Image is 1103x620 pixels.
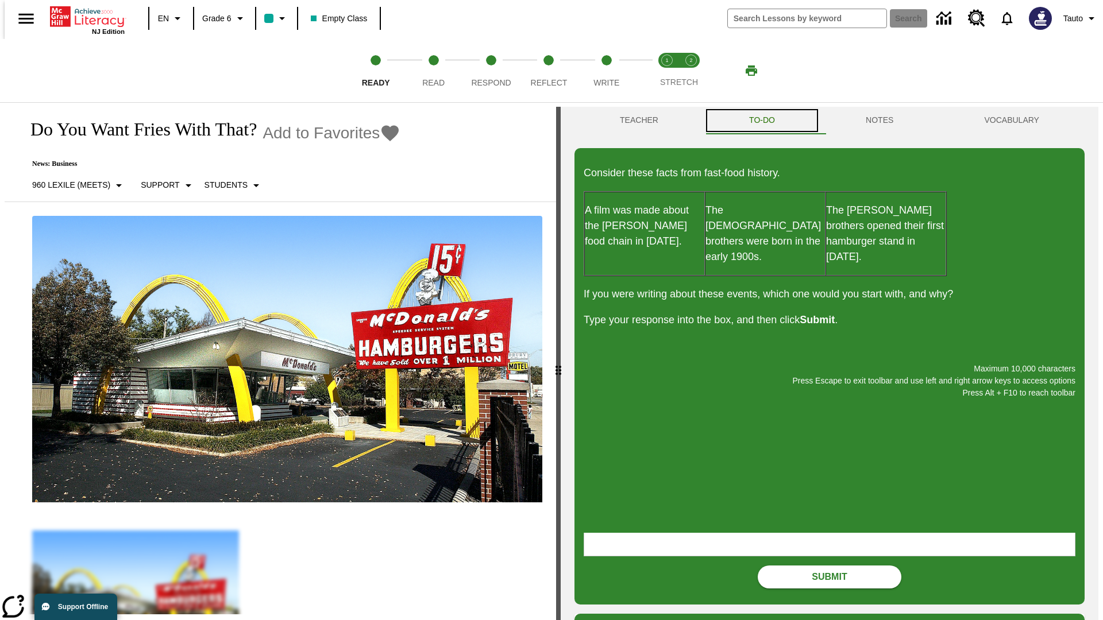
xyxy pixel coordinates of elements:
[362,78,390,87] span: Ready
[5,9,168,20] body: Maximum 10,000 characters Press Escape to exit toolbar and use left and right arrow keys to acces...
[422,78,445,87] span: Read
[689,57,692,63] text: 2
[400,39,466,102] button: Read step 2 of 5
[584,363,1075,375] p: Maximum 10,000 characters
[531,78,568,87] span: Reflect
[826,203,946,265] p: The [PERSON_NAME] brothers opened their first hamburger stand in [DATE].
[939,107,1085,134] button: VOCABULARY
[141,179,179,191] p: Support
[260,8,294,29] button: Class color is teal. Change class color
[660,77,698,87] span: STRETCH
[311,13,368,25] span: Empty Class
[5,107,556,614] div: reading
[573,39,640,102] button: Write step 5 of 5
[728,9,886,28] input: search field
[705,203,825,265] p: The [DEMOGRAPHIC_DATA] brothers were born in the early 1900s.
[584,375,1075,387] p: Press Escape to exit toolbar and use left and right arrow keys to access options
[202,13,232,25] span: Grade 6
[198,8,252,29] button: Grade: Grade 6, Select a grade
[458,39,524,102] button: Respond step 3 of 5
[205,179,248,191] p: Students
[574,107,704,134] button: Teacher
[92,28,125,35] span: NJ Edition
[515,39,582,102] button: Reflect step 4 of 5
[200,175,268,196] button: Select Student
[584,387,1075,399] p: Press Alt + F10 to reach toolbar
[471,78,511,87] span: Respond
[585,203,704,249] p: A film was made about the [PERSON_NAME] food chain in [DATE].
[674,39,708,102] button: Stretch Respond step 2 of 2
[733,60,770,81] button: Print
[158,13,169,25] span: EN
[992,3,1022,33] a: Notifications
[1063,13,1083,25] span: Tauto
[32,216,542,503] img: One of the first McDonald's stores, with the iconic red sign and golden arches.
[9,2,43,36] button: Open side menu
[704,107,820,134] button: TO-DO
[593,78,619,87] span: Write
[650,39,684,102] button: Stretch Read step 1 of 2
[263,123,400,143] button: Add to Favorites - Do You Want Fries With That?
[1029,7,1052,30] img: Avatar
[961,3,992,34] a: Resource Center, Will open in new tab
[820,107,939,134] button: NOTES
[665,57,668,63] text: 1
[1022,3,1059,33] button: Select a new avatar
[1059,8,1103,29] button: Profile/Settings
[136,175,199,196] button: Scaffolds, Support
[342,39,409,102] button: Ready step 1 of 5
[28,175,130,196] button: Select Lexile, 960 Lexile (Meets)
[584,165,1075,181] p: Consider these facts from fast-food history.
[50,4,125,35] div: Home
[574,107,1085,134] div: Instructional Panel Tabs
[556,107,561,620] div: Press Enter or Spacebar and then press right and left arrow keys to move the slider
[18,160,400,168] p: News: Business
[34,594,117,620] button: Support Offline
[18,119,257,140] h1: Do You Want Fries With That?
[930,3,961,34] a: Data Center
[584,312,1075,328] p: Type your response into the box, and then click .
[758,565,901,588] button: Submit
[153,8,190,29] button: Language: EN, Select a language
[263,124,380,142] span: Add to Favorites
[32,179,110,191] p: 960 Lexile (Meets)
[58,603,108,611] span: Support Offline
[584,286,1075,302] p: If you were writing about these events, which one would you start with, and why?
[561,107,1098,620] div: activity
[800,314,835,325] strong: Submit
